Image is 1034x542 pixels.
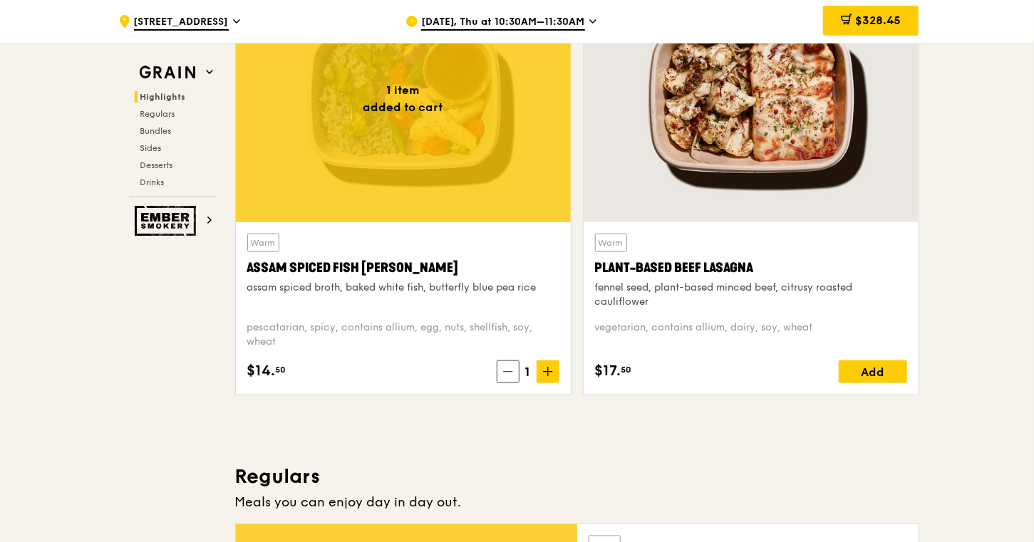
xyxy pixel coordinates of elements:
span: $328.45 [855,14,901,27]
div: vegetarian, contains allium, dairy, soy, wheat [595,320,907,349]
span: Desserts [140,160,173,170]
div: Add [839,360,907,383]
div: Meals you can enjoy day in day out. [235,492,919,512]
span: 50 [276,364,286,375]
span: Regulars [140,109,175,119]
span: Drinks [140,177,165,187]
span: 1 [519,362,537,382]
div: Plant-Based Beef Lasagna [595,258,907,278]
span: [DATE], Thu at 10:30AM–11:30AM [421,15,585,31]
span: Highlights [140,92,186,102]
span: Sides [140,143,162,153]
div: fennel seed, plant-based minced beef, citrusy roasted cauliflower [595,281,907,309]
span: Bundles [140,126,172,136]
span: [STREET_ADDRESS] [134,15,229,31]
span: $17. [595,360,621,382]
div: assam spiced broth, baked white fish, butterfly blue pea rice [247,281,559,295]
div: Warm [595,234,627,252]
div: Assam Spiced Fish [PERSON_NAME] [247,258,559,278]
div: pescatarian, spicy, contains allium, egg, nuts, shellfish, soy, wheat [247,320,559,349]
img: Ember Smokery web logo [135,206,200,236]
span: 50 [621,364,632,375]
img: Grain web logo [135,60,200,85]
h3: Regulars [235,464,919,489]
div: Warm [247,234,279,252]
span: $14. [247,360,276,382]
